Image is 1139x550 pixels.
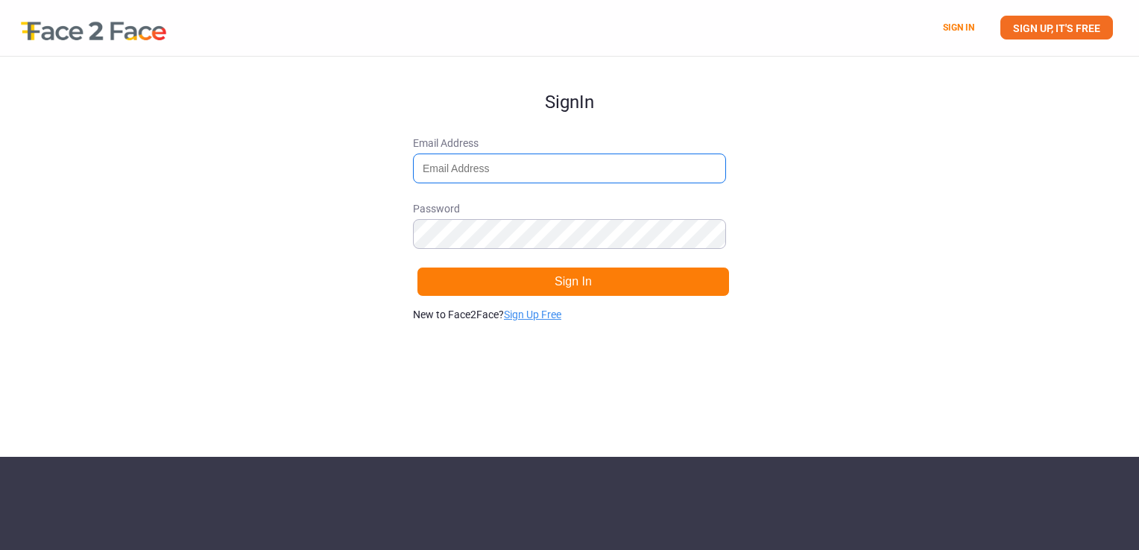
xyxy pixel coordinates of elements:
p: New to Face2Face? [413,307,726,322]
input: Email Address [413,154,726,183]
input: Password [413,219,726,249]
a: SIGN IN [943,22,974,33]
span: Password [413,201,726,216]
h1: Sign In [413,57,726,112]
a: Sign Up Free [504,309,561,320]
span: Email Address [413,136,726,151]
button: Sign In [417,267,730,297]
a: SIGN UP, IT'S FREE [1000,16,1113,39]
